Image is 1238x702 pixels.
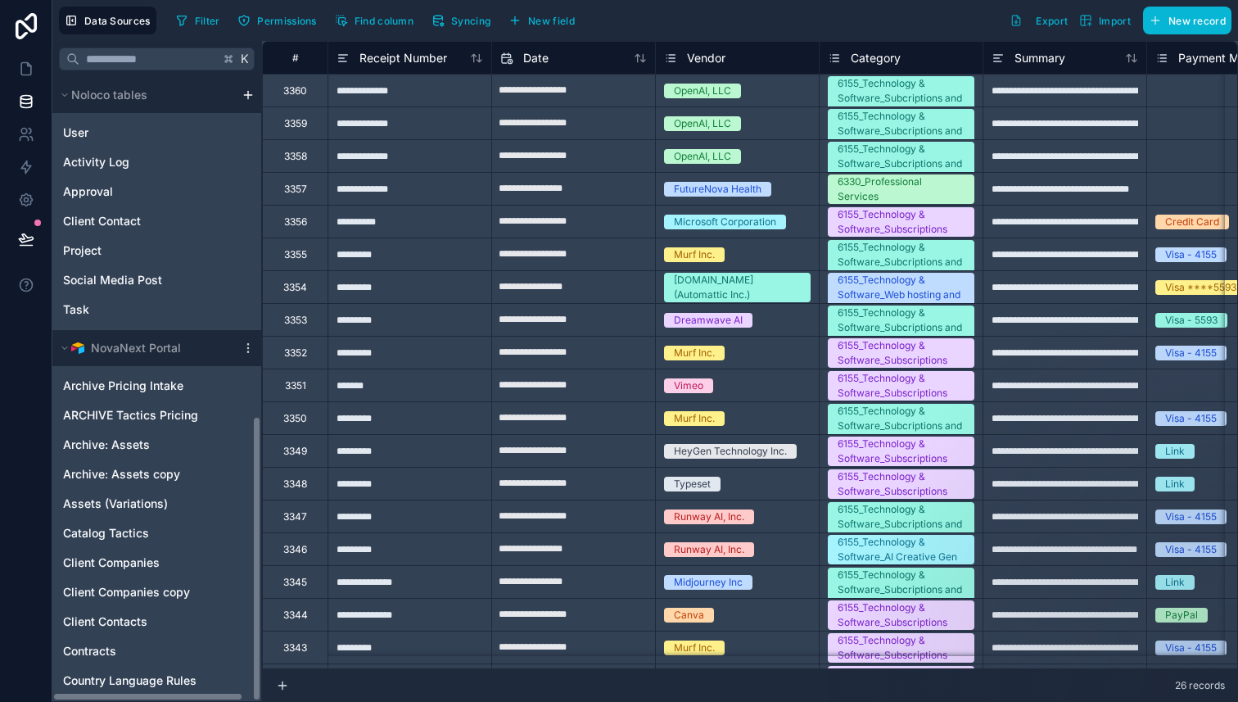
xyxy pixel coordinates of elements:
span: Filter [195,15,220,27]
div: 6155_Technology & Software_AI Creative Gen [838,535,965,564]
div: 3352 [284,346,307,360]
div: Murf Inc. [674,346,715,360]
div: Archive Pricing Intake [56,373,258,399]
a: New record [1136,7,1231,34]
div: Client Contacts [56,609,258,635]
div: 3355 [284,248,307,261]
div: Project [56,238,258,264]
button: Airtable LogoNovaNext Portal [56,337,235,360]
span: Archive: Assets [63,437,150,453]
div: 3354 [283,281,307,294]
div: Credit Card [1165,215,1219,229]
div: 6155_Technology & Software_Subcriptions and GPT's [838,404,965,448]
span: New record [1168,15,1226,27]
div: Social Media Post [56,267,258,293]
button: Find column [329,8,419,33]
div: FutureNova Health [674,182,761,197]
div: 3343 [283,641,307,654]
div: Archive: Assets copy [56,461,258,487]
span: Country Language Rules [63,673,197,689]
div: User [56,120,258,146]
div: 3350 [283,412,307,425]
div: 3359 [284,117,307,130]
div: 6155_Technology & Software_Subcriptions and GPT's [838,568,965,612]
a: Permissions [232,8,328,33]
div: 3353 [284,314,307,327]
div: Catalog Tactics [56,520,258,546]
span: Client Contact [63,213,141,229]
div: Activity Log [56,149,258,175]
span: Catalog Tactics [63,525,149,541]
div: Murf Inc. [674,247,715,262]
div: Archive: Assets [56,432,258,458]
div: HeyGen Technology Inc. [674,444,787,459]
span: Date [523,50,549,66]
div: 6330_Professional Services [838,174,965,204]
div: Runway AI, Inc. [674,542,744,557]
div: Link [1165,477,1185,491]
div: Task [56,297,258,323]
span: NovaNext Portal [91,340,181,356]
div: 6155_Technology & Software_Subscriptions [838,469,965,499]
button: New field [503,8,581,33]
div: 3345 [283,576,307,589]
span: Import [1099,15,1131,27]
span: Client Companies copy [63,584,190,600]
div: Runway AI, Inc. [674,510,744,524]
span: Vendor [687,50,725,66]
div: Client Companies [56,550,258,576]
div: 3356 [284,215,307,229]
div: 6155_Technology & Software_Subscriptions [838,600,965,630]
div: 6155_Technology & Software_Subcriptions and GPT's [838,306,965,350]
button: Export [1004,7,1073,34]
div: Country Language Rules [56,668,258,694]
div: 6155_Technology & Software_Subcriptions and GPT's [838,109,965,153]
div: Contracts [56,638,258,664]
div: 6155_Technology & Software_Subcriptions and GPT's [838,502,965,546]
span: Find column [355,15,413,27]
div: Visa - 4155 [1165,247,1217,262]
div: 3347 [283,510,307,523]
div: Link [1165,444,1185,459]
div: 3348 [283,478,307,491]
div: 6155_Technology & Software_Subscriptions [838,666,965,695]
button: Permissions [232,8,322,33]
div: 6155_Technology & Software_Subcriptions and GPT's [838,240,965,284]
div: 3360 [283,84,307,97]
div: Visa - 4155 [1165,411,1217,426]
div: [DOMAIN_NAME] (Automattic Inc.) [674,273,801,302]
div: 3349 [283,445,307,458]
div: 3357 [284,183,307,196]
span: Summary [1014,50,1065,66]
button: Noloco tables [56,84,235,106]
div: OpenAI, LLC [674,149,731,164]
div: Visa - 4155 [1165,542,1217,557]
span: Approval [63,183,113,200]
div: Murf Inc. [674,411,715,426]
span: New field [528,15,575,27]
div: 6155_Technology & Software_Subscriptions [838,437,965,466]
div: 6155_Technology & Software_Subcriptions and GPT's [838,76,965,120]
span: Client Companies [63,555,160,571]
span: Social Media Post [63,272,162,288]
button: Import [1073,7,1136,34]
div: Assets (Variations) [56,491,258,517]
span: K [239,53,251,65]
span: Activity Log [63,154,129,170]
div: 6155_Technology & Software_Subscriptions [838,633,965,663]
div: Approval [56,179,258,205]
div: OpenAI, LLC [674,116,731,131]
div: 3351 [285,379,306,392]
span: Assets (Variations) [63,496,168,512]
div: OpenAI, LLC [674,84,731,98]
div: Canva [674,608,704,623]
div: Murf Inc. [674,641,715,655]
div: Client Companies copy [56,579,258,605]
span: Contracts [63,643,116,659]
span: Client Contacts [63,614,147,630]
div: # [275,52,315,64]
div: Visa - 4155 [1165,346,1217,360]
div: 6155_Technology & Software_Subscriptions [838,338,965,368]
span: Category [851,50,901,66]
div: 6155_Technology & Software_Subscriptions [838,371,965,401]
